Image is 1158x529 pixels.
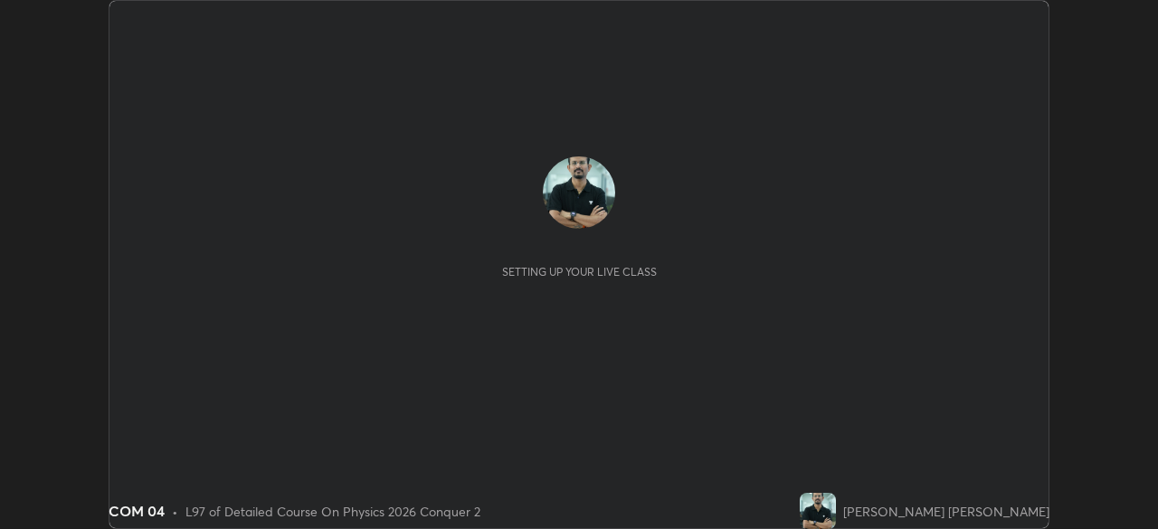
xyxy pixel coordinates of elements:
[502,265,657,279] div: Setting up your live class
[843,502,1049,521] div: [PERSON_NAME] [PERSON_NAME]
[185,502,480,521] div: L97 of Detailed Course On Physics 2026 Conquer 2
[172,502,178,521] div: •
[543,156,615,229] img: 59c5af4deb414160b1ce0458d0392774.jpg
[800,493,836,529] img: 59c5af4deb414160b1ce0458d0392774.jpg
[109,500,165,522] div: COM 04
